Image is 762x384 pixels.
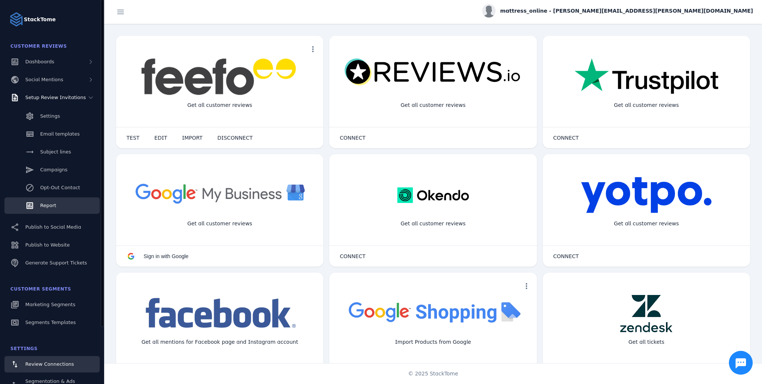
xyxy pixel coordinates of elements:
[25,59,54,64] span: Dashboards
[408,370,458,378] span: © 2025 StackTome
[10,286,71,292] span: Customer Segments
[581,177,712,214] img: yotpo.png
[620,295,672,332] img: zendesk.png
[25,242,70,248] span: Publish to Website
[25,77,63,82] span: Social Mentions
[340,254,365,259] span: CONNECT
[4,356,100,372] a: Review Connections
[140,58,300,95] img: feefo.png
[519,279,534,293] button: more
[395,214,472,234] div: Get all customer reviews
[553,135,579,140] span: CONNECT
[389,332,477,352] div: Import Products from Google
[4,255,100,271] a: Generate Support Tickets
[40,149,71,155] span: Subject lines
[4,197,100,214] a: Report
[9,12,24,27] img: Logo image
[4,180,100,196] a: Opt-Out Contact
[4,144,100,160] a: Subject lines
[4,219,100,235] a: Publish to Social Media
[4,126,100,142] a: Email templates
[608,214,685,234] div: Get all customer reviews
[25,224,81,230] span: Publish to Social Media
[40,131,80,137] span: Email templates
[4,162,100,178] a: Campaigns
[25,361,74,367] span: Review Connections
[546,249,586,264] button: CONNECT
[25,260,87,266] span: Generate Support Tickets
[4,314,100,331] a: Segments Templates
[500,7,753,15] span: mattress_online - [PERSON_NAME][EMAIL_ADDRESS][PERSON_NAME][DOMAIN_NAME]
[344,295,522,328] img: googleshopping.png
[332,130,373,145] button: CONNECT
[25,320,76,325] span: Segments Templates
[40,167,67,172] span: Campaigns
[181,95,258,115] div: Get all customer reviews
[175,130,210,145] button: IMPORT
[127,135,140,140] span: TEST
[4,108,100,124] a: Settings
[181,214,258,234] div: Get all customer reviews
[40,203,56,208] span: Report
[553,254,579,259] span: CONNECT
[141,295,299,332] img: facebook.png
[131,177,308,210] img: googlebusiness.png
[147,130,175,145] button: EDIT
[344,58,522,86] img: reviewsio.svg
[144,253,189,259] span: Sign in with Google
[397,177,468,214] img: okendo.webp
[40,113,60,119] span: Settings
[24,16,56,23] strong: StackTome
[10,346,38,351] span: Settings
[608,95,685,115] div: Get all customer reviews
[4,237,100,253] a: Publish to Website
[305,42,320,57] button: more
[25,95,86,100] span: Setup Review Invitations
[332,249,373,264] button: CONNECT
[210,130,260,145] button: DISCONNECT
[622,332,670,352] div: Get all tickets
[10,44,67,49] span: Customer Reviews
[546,130,586,145] button: CONNECT
[182,135,202,140] span: IMPORT
[217,135,253,140] span: DISCONNECT
[340,135,365,140] span: CONNECT
[395,95,472,115] div: Get all customer reviews
[119,249,196,264] button: Sign in with Google
[135,332,304,352] div: Get all mentions for Facebook page and Instagram account
[482,4,496,18] img: profile.jpg
[482,4,753,18] button: mattress_online - [PERSON_NAME][EMAIL_ADDRESS][PERSON_NAME][DOMAIN_NAME]
[154,135,167,140] span: EDIT
[119,130,147,145] button: TEST
[25,302,75,307] span: Marketing Segments
[574,58,718,95] img: trustpilot.png
[4,296,100,313] a: Marketing Segments
[40,185,80,190] span: Opt-Out Contact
